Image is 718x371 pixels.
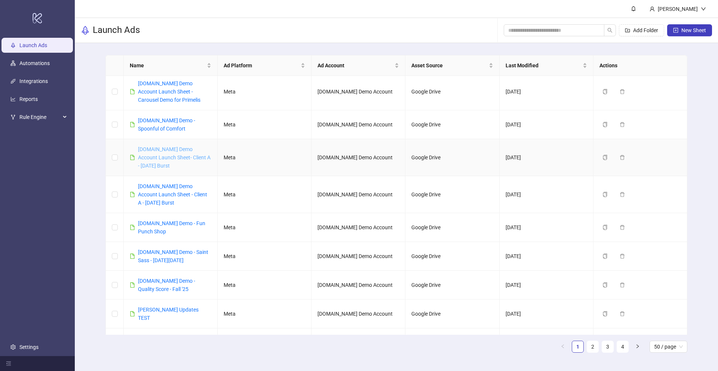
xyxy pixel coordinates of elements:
td: [DATE] [500,242,593,271]
a: Automations [19,60,50,66]
span: copy [602,282,608,288]
td: [DOMAIN_NAME] Demo Account [312,271,405,300]
td: [DOMAIN_NAME] Demo Account [312,176,405,213]
td: Meta [218,110,312,139]
span: file [130,254,135,259]
span: Ad Platform [224,61,299,70]
td: Meta [218,271,312,300]
span: bell [631,6,636,11]
td: [DOMAIN_NAME] Demo Account [312,242,405,271]
span: copy [602,254,608,259]
td: [DOMAIN_NAME] Demo Account [312,110,405,139]
th: Actions [593,55,687,76]
td: Meta [218,139,312,176]
span: left [561,344,565,349]
span: Rule Engine [19,110,61,125]
li: Previous Page [557,341,569,353]
span: delete [620,225,625,230]
th: Name [124,55,218,76]
span: 50 / page [654,341,683,352]
th: Ad Platform [218,55,312,76]
span: copy [602,122,608,127]
span: delete [620,282,625,288]
span: Add Folder [633,27,658,33]
h3: Launch Ads [93,24,140,36]
span: copy [602,225,608,230]
span: copy [602,89,608,94]
span: delete [620,122,625,127]
a: [DOMAIN_NAME] Demo - Saint Sass - [DATE][DATE] [138,249,208,263]
td: [DATE] [500,139,593,176]
td: Meta [218,213,312,242]
td: Meta [218,73,312,110]
span: file [130,192,135,197]
td: Google Drive [405,73,499,110]
td: Google Drive [405,176,499,213]
td: Meta [218,300,312,328]
span: delete [620,155,625,160]
li: Next Page [632,341,644,353]
span: New Sheet [681,27,706,33]
span: right [635,344,640,349]
li: 3 [602,341,614,353]
span: delete [620,311,625,316]
span: menu-fold [6,361,11,366]
span: Last Modified [506,61,581,70]
span: copy [602,192,608,197]
span: delete [620,89,625,94]
td: [DOMAIN_NAME] Demo Account [312,73,405,110]
span: delete [620,192,625,197]
td: Google Drive [405,110,499,139]
td: Google Drive [405,139,499,176]
span: rocket [81,26,90,35]
button: right [632,341,644,353]
td: Meta [218,328,312,357]
td: Meta [218,176,312,213]
a: Reports [19,96,38,102]
td: [DATE] [500,300,593,328]
div: Page Size [650,341,687,353]
li: 4 [617,341,629,353]
span: Name [130,61,205,70]
span: down [701,6,706,12]
span: folder-add [625,28,630,33]
td: [DATE] [500,110,593,139]
a: [DOMAIN_NAME] Demo - Quality Score - Fall '25 [138,278,195,292]
td: Meta [218,242,312,271]
td: [DATE] [500,176,593,213]
span: file [130,311,135,316]
span: copy [602,311,608,316]
span: Ad Account [317,61,393,70]
td: Google Drive [405,328,499,357]
td: [DATE] [500,328,593,357]
td: [DOMAIN_NAME] Demo Account [312,213,405,242]
td: [DOMAIN_NAME] Demo Account [312,139,405,176]
th: Asset Source [405,55,499,76]
span: file [130,155,135,160]
div: [PERSON_NAME] [655,5,701,13]
a: [PERSON_NAME] Updates TEST [138,307,199,321]
a: [DOMAIN_NAME] Demo - Fun Punch Shop [138,220,205,234]
td: [DOMAIN_NAME] Demo Account [312,300,405,328]
th: Last Modified [500,55,593,76]
a: [DOMAIN_NAME] Demo Account Launch Sheet - Carousel Demo for Primelis [138,80,200,103]
td: Google Drive [405,300,499,328]
a: [DOMAIN_NAME] Demo Account Launch Sheet - Client A - [DATE] Burst [138,183,207,206]
a: [DOMAIN_NAME] Demo - Spoonful of Comfort [138,117,195,132]
a: Integrations [19,78,48,84]
span: copy [602,155,608,160]
a: 3 [602,341,613,352]
button: New Sheet [667,24,712,36]
td: [DATE] [500,73,593,110]
span: Asset Source [411,61,487,70]
a: Launch Ads [19,42,47,48]
li: 2 [587,341,599,353]
button: left [557,341,569,353]
li: 1 [572,341,584,353]
span: search [607,28,613,33]
span: user [650,6,655,12]
span: file [130,282,135,288]
td: [DOMAIN_NAME] Demo Account [312,328,405,357]
span: fork [10,114,16,120]
td: [DATE] [500,213,593,242]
